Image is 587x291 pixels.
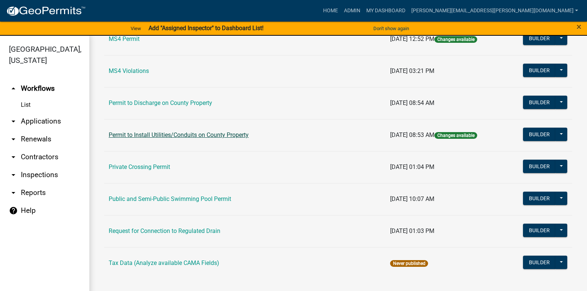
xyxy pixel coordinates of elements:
[390,67,434,74] span: [DATE] 03:21 PM
[523,256,556,269] button: Builder
[390,35,434,42] span: [DATE] 12:52 PM
[523,32,556,45] button: Builder
[523,96,556,109] button: Builder
[128,22,144,35] a: View
[9,117,18,126] i: arrow_drop_down
[9,206,18,215] i: help
[577,22,581,32] span: ×
[390,260,428,267] span: Never published
[370,22,412,35] button: Don't show again
[390,99,434,106] span: [DATE] 08:54 AM
[523,64,556,77] button: Builder
[390,227,434,234] span: [DATE] 01:03 PM
[434,36,477,43] span: Changes available
[320,4,341,18] a: Home
[523,128,556,141] button: Builder
[577,22,581,31] button: Close
[9,153,18,162] i: arrow_drop_down
[523,160,556,173] button: Builder
[9,135,18,144] i: arrow_drop_down
[109,163,170,170] a: Private Crossing Permit
[9,84,18,93] i: arrow_drop_up
[523,224,556,237] button: Builder
[109,195,231,202] a: Public and Semi-Public Swimming Pool Permit
[109,227,220,234] a: Request for Connection to Regulated Drain
[390,195,434,202] span: [DATE] 10:07 AM
[109,131,249,138] a: Permit to Install Utilities/Conduits on County Property
[9,170,18,179] i: arrow_drop_down
[434,132,477,139] span: Changes available
[149,25,264,32] strong: Add "Assigned Inspector" to Dashboard List!
[341,4,363,18] a: Admin
[523,192,556,205] button: Builder
[390,163,434,170] span: [DATE] 01:04 PM
[109,35,140,42] a: MS4 Permit
[109,67,149,74] a: MS4 Violations
[9,188,18,197] i: arrow_drop_down
[109,259,219,266] a: Tax Data (Analyze available CAMA Fields)
[109,99,212,106] a: Permit to Discharge on County Property
[408,4,581,18] a: [PERSON_NAME][EMAIL_ADDRESS][PERSON_NAME][DOMAIN_NAME]
[363,4,408,18] a: My Dashboard
[390,131,434,138] span: [DATE] 08:53 AM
